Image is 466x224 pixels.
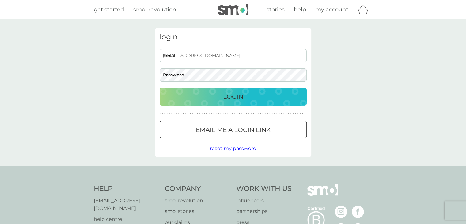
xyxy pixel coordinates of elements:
[94,197,159,212] a: [EMAIL_ADDRESS][DOMAIN_NAME]
[204,112,205,115] p: ●
[294,6,306,13] span: help
[223,92,243,102] p: Login
[94,184,159,194] h4: Help
[248,112,249,115] p: ●
[133,6,176,13] span: smol revolution
[246,112,247,115] p: ●
[133,5,176,14] a: smol revolution
[188,112,189,115] p: ●
[162,112,163,115] p: ●
[196,125,271,135] p: Email me a login link
[165,207,230,215] a: smol stories
[288,112,289,115] p: ●
[206,112,207,115] p: ●
[290,112,292,115] p: ●
[315,6,348,13] span: my account
[276,112,278,115] p: ●
[176,112,177,115] p: ●
[94,5,124,14] a: get started
[239,112,240,115] p: ●
[160,88,307,106] button: Login
[94,215,159,223] a: help centre
[315,5,348,14] a: my account
[335,206,347,218] img: visit the smol Instagram page
[202,112,203,115] p: ●
[160,112,161,115] p: ●
[169,112,170,115] p: ●
[283,112,285,115] p: ●
[210,145,256,151] span: reset my password
[294,5,306,14] a: help
[267,112,268,115] p: ●
[185,112,186,115] p: ●
[281,112,282,115] p: ●
[192,112,193,115] p: ●
[293,112,294,115] p: ●
[210,145,256,153] button: reset my password
[171,112,172,115] p: ●
[164,112,165,115] p: ●
[218,4,248,15] img: smol
[244,112,245,115] p: ●
[307,184,338,205] img: smol
[253,112,254,115] p: ●
[222,112,224,115] p: ●
[267,6,285,13] span: stories
[269,112,271,115] p: ●
[258,112,259,115] p: ●
[173,112,175,115] p: ●
[236,207,292,215] a: partnerships
[94,6,124,13] span: get started
[199,112,200,115] p: ●
[274,112,275,115] p: ●
[255,112,256,115] p: ●
[297,112,298,115] p: ●
[220,112,222,115] p: ●
[180,112,182,115] p: ●
[183,112,184,115] p: ●
[160,121,307,138] button: Email me a login link
[232,112,233,115] p: ●
[236,197,292,205] a: influencers
[260,112,261,115] p: ●
[229,112,231,115] p: ●
[218,112,219,115] p: ●
[209,112,210,115] p: ●
[195,112,196,115] p: ●
[216,112,217,115] p: ●
[295,112,296,115] p: ●
[190,112,191,115] p: ●
[234,112,236,115] p: ●
[251,112,252,115] p: ●
[165,184,230,194] h4: Company
[267,5,285,14] a: stories
[357,3,373,16] div: basket
[197,112,198,115] p: ●
[211,112,212,115] p: ●
[304,112,305,115] p: ●
[352,206,364,218] img: visit the smol Facebook page
[227,112,229,115] p: ●
[166,112,168,115] p: ●
[286,112,287,115] p: ●
[272,112,273,115] p: ●
[300,112,301,115] p: ●
[160,33,307,41] h3: login
[213,112,214,115] p: ●
[178,112,180,115] p: ●
[165,197,230,205] a: smol revolution
[262,112,263,115] p: ●
[225,112,226,115] p: ●
[302,112,303,115] p: ●
[236,184,292,194] h4: Work With Us
[241,112,242,115] p: ●
[237,112,238,115] p: ●
[278,112,280,115] p: ●
[265,112,266,115] p: ●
